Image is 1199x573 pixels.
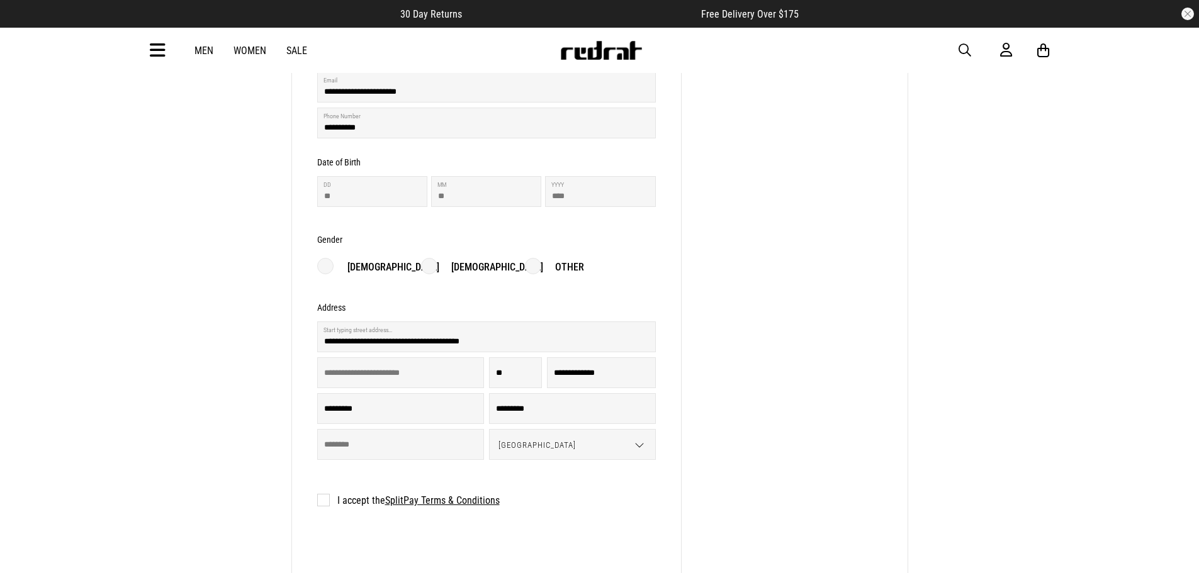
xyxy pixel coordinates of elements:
[194,45,213,57] a: Men
[286,45,307,57] a: Sale
[317,303,346,313] h3: Address
[543,260,584,275] p: Other
[490,430,646,460] span: [GEOGRAPHIC_DATA]
[317,494,500,506] label: I accept the
[317,157,361,167] h3: Date of Birth
[317,235,342,245] h3: Gender
[560,41,643,60] img: Redrat logo
[439,260,543,275] p: [DEMOGRAPHIC_DATA]
[487,8,676,20] iframe: Customer reviews powered by Trustpilot
[385,494,500,506] a: SplitPay Terms & Conditions
[234,45,266,57] a: Women
[400,8,462,20] span: 30 Day Returns
[335,260,439,275] p: [DEMOGRAPHIC_DATA]
[10,5,48,43] button: Open LiveChat chat widget
[701,8,799,20] span: Free Delivery Over $175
